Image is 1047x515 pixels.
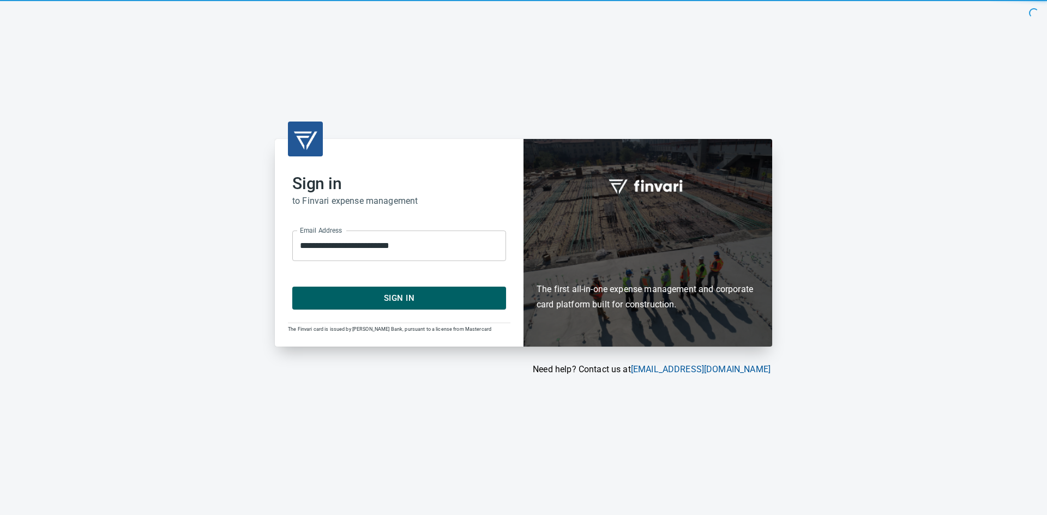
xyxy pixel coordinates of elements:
a: [EMAIL_ADDRESS][DOMAIN_NAME] [631,364,771,374]
h2: Sign in [292,174,506,193]
span: Sign In [304,291,494,305]
img: fullword_logo_white.png [607,173,689,198]
div: Finvari [523,139,772,347]
span: The Finvari card is issued by [PERSON_NAME] Bank, pursuant to a license from Mastercard [288,326,491,332]
img: transparent_logo.png [292,126,318,152]
p: Need help? Contact us at [275,363,771,376]
button: Sign In [292,287,506,310]
h6: to Finvari expense management [292,193,506,209]
h6: The first all-in-one expense management and corporate card platform built for construction. [537,219,759,313]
